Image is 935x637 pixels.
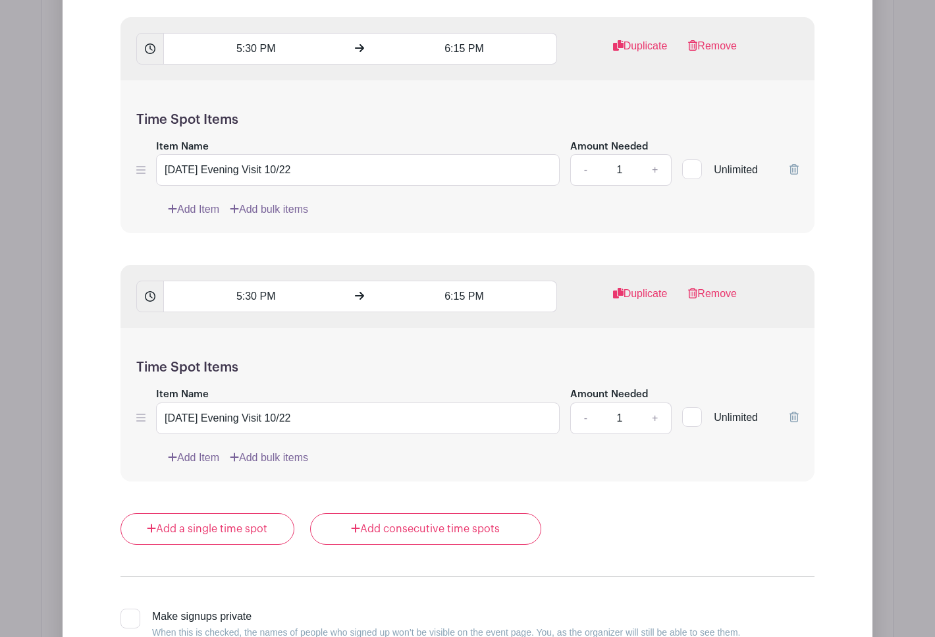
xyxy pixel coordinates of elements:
h5: Time Spot Items [136,112,799,128]
span: Unlimited [714,412,758,423]
label: Amount Needed [570,140,648,155]
a: Add bulk items [230,450,308,466]
a: Duplicate [613,38,668,65]
input: e.g. Snacks or Check-in Attendees [156,402,560,434]
a: - [570,154,601,186]
input: Set Start Time [163,281,348,312]
a: Duplicate [613,286,668,312]
h5: Time Spot Items [136,360,799,375]
input: Set End Time [372,33,556,65]
a: Add Item [168,202,219,217]
a: Add Item [168,450,219,466]
input: Set End Time [372,281,556,312]
a: Add consecutive time spots [310,513,541,545]
label: Item Name [156,140,209,155]
label: Amount Needed [570,387,648,402]
a: Add a single time spot [120,513,294,545]
a: Add bulk items [230,202,308,217]
a: Remove [688,38,737,65]
a: + [639,402,672,434]
a: + [639,154,672,186]
span: Unlimited [714,164,758,175]
a: - [570,402,601,434]
label: Item Name [156,387,209,402]
input: e.g. Snacks or Check-in Attendees [156,154,560,186]
input: Set Start Time [163,33,348,65]
a: Remove [688,286,737,312]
